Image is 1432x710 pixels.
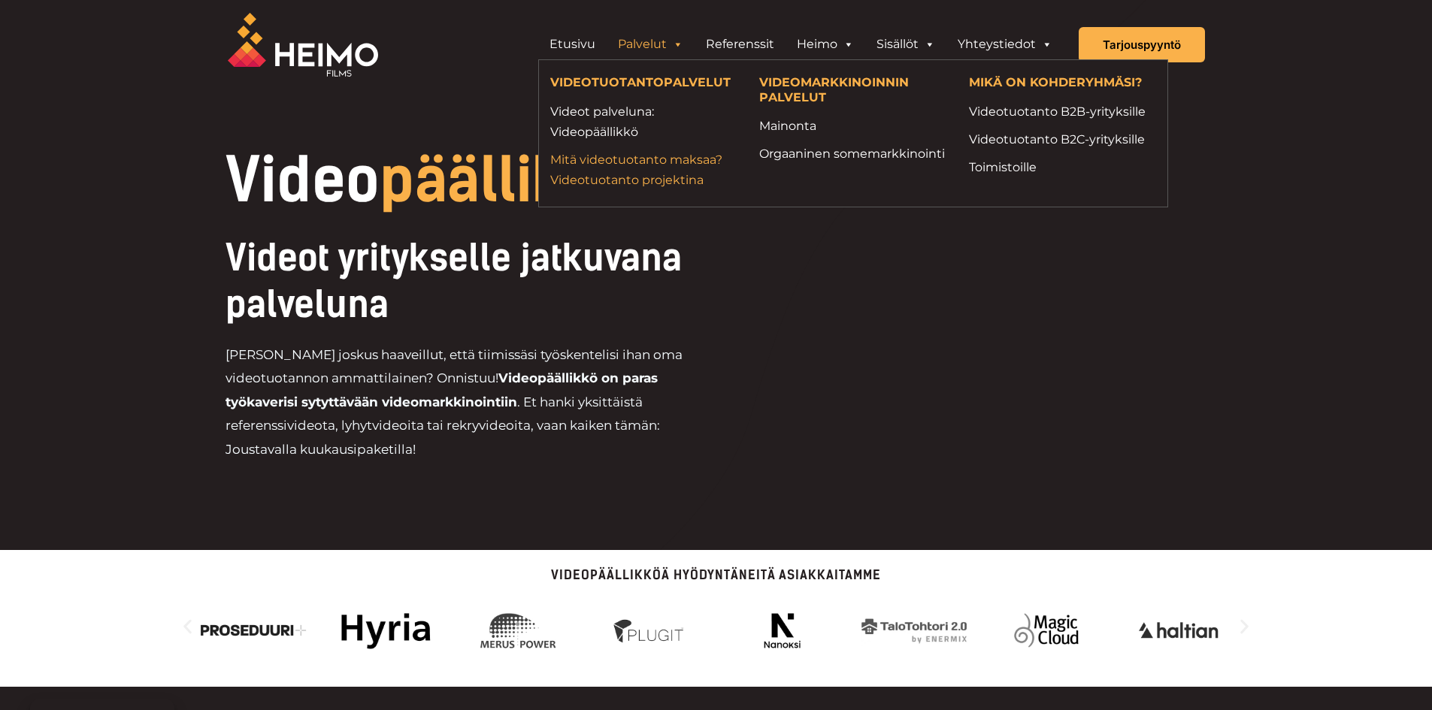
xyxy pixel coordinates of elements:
[759,144,946,164] a: Orgaaninen somemarkkinointi
[1125,604,1231,657] div: 11 / 14
[333,604,439,657] div: 5 / 14
[531,29,1071,59] aside: Header Widget 1
[226,370,658,409] strong: Videopäällikkö on paras työkaverisi sytyttävään videomarkkinointiin
[228,13,378,77] img: Heimo Filmsin logo
[861,604,967,657] img: Videotuotantoa yritykselle jatkuvana palveluna hankkii mm. Enermix
[969,75,1156,93] h4: MIKÄ ON KOHDERYHMÄSI?
[994,604,1100,657] img: Videotuotantoa yritykselle jatkuvana palveluna hankkii mm. Magic Cloud
[1079,27,1205,62] a: Tarjouspyyntö
[969,157,1156,177] a: Toimistoille
[969,129,1156,150] a: Videotuotanto B2C-yrityksille
[465,604,571,657] div: 6 / 14
[994,604,1100,657] div: 10 / 14
[538,29,607,59] a: Etusivu
[178,597,1254,657] div: Karuselli | Vieritys vaakasuunnassa: Vasen ja oikea nuoli
[759,75,946,107] h4: VIDEOMARKKINOINNIN PALVELUT
[786,29,865,59] a: Heimo
[969,101,1156,122] a: Videotuotanto B2B-yrityksille
[729,604,835,657] img: nanoksi_logo
[178,569,1254,582] p: Videopäällikköä hyödyntäneitä asiakkaitamme
[550,150,737,190] a: Mitä videotuotanto maksaa?Videotuotanto projektina
[946,29,1064,59] a: Yhteystiedot
[201,604,307,657] img: Videotuotantoa yritykselle jatkuvana palveluna hankkii mm. Proseduuri
[201,604,307,657] div: 4 / 14
[865,29,946,59] a: Sisällöt
[861,604,967,657] div: 9 / 14
[226,150,819,210] h1: Video
[333,604,439,657] img: hyria_heimo
[695,29,786,59] a: Referenssit
[550,75,737,93] h4: VIDEOTUOTANTOPALVELUT
[226,343,716,462] p: [PERSON_NAME] joskus haaveillut, että tiimissäsi työskentelisi ihan oma videotuotannon ammattilai...
[226,236,682,326] span: Videot yritykselle jatkuvana palveluna
[465,604,571,657] img: Videotuotantoa yritykselle jatkuvana palveluna hankkii mm. Merus Power
[729,604,835,657] div: 8 / 14
[597,604,703,657] div: 7 / 14
[759,116,946,136] a: Mainonta
[607,29,695,59] a: Palvelut
[380,144,632,216] span: päällikkö
[1125,604,1231,657] img: Haltian on yksi Videopäällikkö-asiakkaista
[550,101,737,142] a: Videot palveluna: Videopäällikkö
[597,604,703,657] img: Videotuotantoa yritykselle jatkuvana palveluna hankkii mm. Plugit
